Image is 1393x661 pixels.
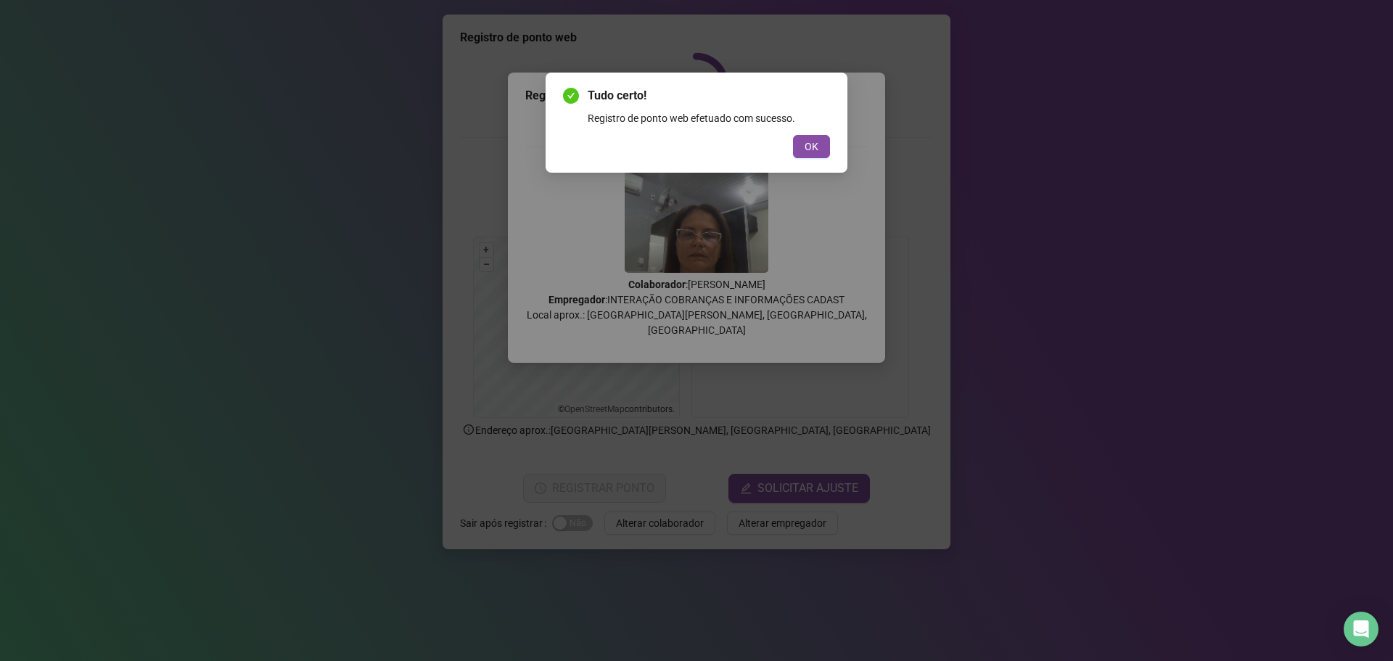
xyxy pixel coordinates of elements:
div: Open Intercom Messenger [1344,612,1378,646]
span: OK [805,139,818,155]
span: Tudo certo! [588,87,830,104]
button: OK [793,135,830,158]
span: check-circle [563,88,579,104]
div: Registro de ponto web efetuado com sucesso. [588,110,830,126]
